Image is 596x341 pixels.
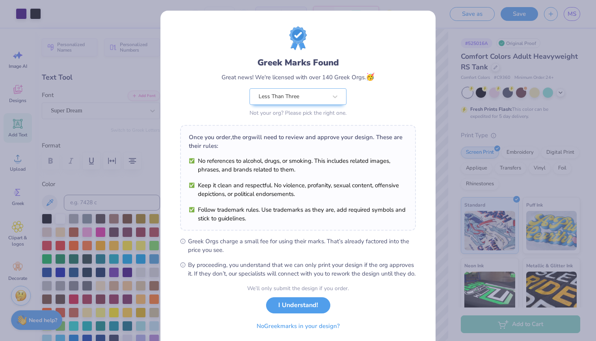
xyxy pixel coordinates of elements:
[189,205,407,223] li: Follow trademark rules. Use trademarks as they are, add required symbols and stick to guidelines.
[247,284,349,293] div: We’ll only submit the design if you order.
[257,56,339,69] div: Greek Marks Found
[189,157,407,174] li: No references to alcohol, drugs, or smoking. This includes related images, phrases, and brands re...
[366,72,374,82] span: 🥳
[250,109,346,117] div: Not your org? Please pick the right one.
[250,318,346,334] button: NoGreekmarks in your design?
[189,133,407,150] div: Once you order, the org will need to review and approve your design. These are their rules:
[188,237,416,254] span: Greek Orgs charge a small fee for using their marks. That’s already factored into the price you see.
[188,261,416,278] span: By proceeding, you understand that we can only print your design if the org approves it. If they ...
[266,297,330,313] button: I Understand!
[289,26,307,50] img: License badge
[189,181,407,198] li: Keep it clean and respectful. No violence, profanity, sexual content, offensive depictions, or po...
[222,72,374,82] div: Great news! We're licensed with over 140 Greek Orgs.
